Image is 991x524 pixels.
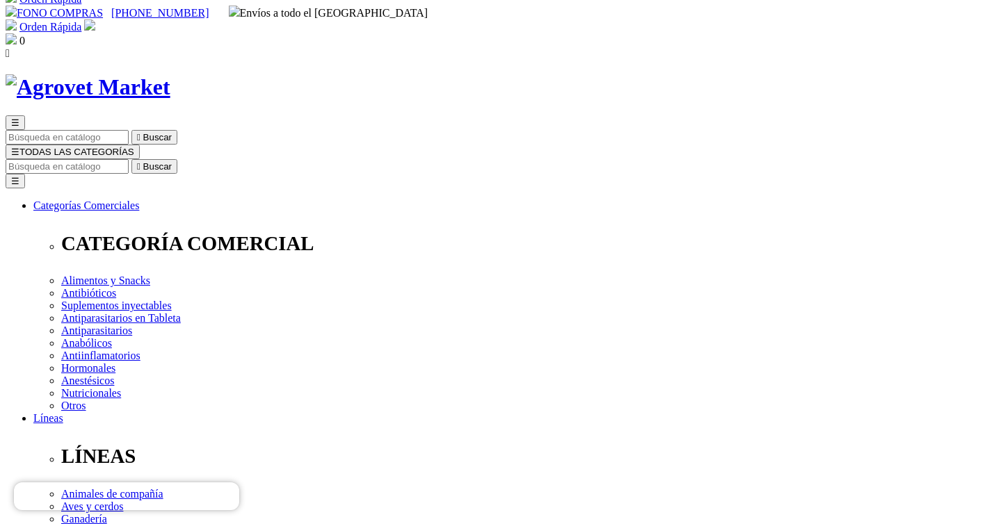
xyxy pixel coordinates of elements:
a: Orden Rápida [19,21,81,33]
img: user.svg [84,19,95,31]
a: Otros [61,400,86,411]
span: Buscar [143,161,172,172]
a: Acceda a su cuenta de cliente [84,21,95,33]
input: Buscar [6,159,129,174]
a: Categorías Comerciales [33,199,139,211]
button:  Buscar [131,130,177,145]
span: 0 [19,35,25,47]
span: Envíos a todo el [GEOGRAPHIC_DATA] [229,7,428,19]
span: ☰ [11,117,19,128]
i:  [137,132,140,142]
img: shopping-cart.svg [6,19,17,31]
a: Alimentos y Snacks [61,275,150,286]
a: Anabólicos [61,337,112,349]
i:  [137,161,140,172]
input: Buscar [6,130,129,145]
p: CATEGORÍA COMERCIAL [61,232,985,255]
a: Nutricionales [61,387,121,399]
a: [PHONE_NUMBER] [111,7,209,19]
a: Hormonales [61,362,115,374]
img: delivery-truck.svg [229,6,240,17]
img: phone.svg [6,6,17,17]
span: Buscar [143,132,172,142]
img: shopping-bag.svg [6,33,17,44]
a: Suplementos inyectables [61,300,172,311]
p: LÍNEAS [61,445,985,468]
a: FONO COMPRAS [6,7,103,19]
button: ☰ [6,174,25,188]
button: ☰TODAS LAS CATEGORÍAS [6,145,140,159]
i:  [6,47,10,59]
a: Anestésicos [61,375,114,386]
a: Antibióticos [61,287,116,299]
span: ☰ [11,147,19,157]
a: Antiinflamatorios [61,350,140,361]
a: Antiparasitarios en Tableta [61,312,181,324]
a: Líneas [33,412,63,424]
a: Antiparasitarios [61,325,132,336]
button: ☰ [6,115,25,130]
iframe: Brevo live chat [14,482,239,510]
button:  Buscar [131,159,177,174]
img: Agrovet Market [6,74,170,100]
